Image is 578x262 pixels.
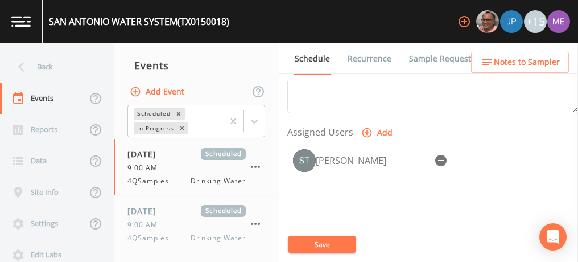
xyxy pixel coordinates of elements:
[288,236,356,253] button: Save
[539,223,567,251] div: Open Intercom Messenger
[494,55,560,69] span: Notes to Sampler
[547,10,570,33] img: d4d65db7c401dd99d63b7ad86343d265
[114,139,279,196] a: [DATE]Scheduled9:00 AM4QSamplesDrinking Water
[127,205,164,217] span: [DATE]
[287,125,353,139] label: Assigned Users
[293,75,320,107] a: Forms
[114,196,279,253] a: [DATE]Scheduled9:00 AM4QSamplesDrinking Water
[476,10,499,33] div: Mike Franklin
[316,154,430,167] div: [PERSON_NAME]
[499,10,523,33] div: Joshua gere Paul
[11,16,31,27] img: logo
[176,122,188,134] div: Remove In Progress
[201,205,246,217] span: Scheduled
[500,10,523,33] img: 41241ef155101aa6d92a04480b0d0000
[293,43,332,75] a: Schedule
[201,148,246,160] span: Scheduled
[127,233,176,243] span: 4QSamples
[471,52,569,73] button: Notes to Sampler
[293,149,316,172] img: c0670e89e469b6405363224a5fca805c
[127,148,164,160] span: [DATE]
[127,163,164,173] span: 9:00 AM
[127,176,176,186] span: 4QSamples
[191,176,246,186] span: Drinking Water
[134,122,176,134] div: In Progress
[172,108,185,120] div: Remove Scheduled
[491,43,539,75] a: COC Details
[524,10,547,33] div: +15
[476,10,499,33] img: e2d790fa78825a4bb76dcb6ab311d44c
[191,233,246,243] span: Drinking Water
[127,81,189,103] button: Add Event
[127,220,164,230] span: 9:00 AM
[346,43,393,75] a: Recurrence
[114,51,279,80] div: Events
[407,43,477,75] a: Sample Requests
[49,15,229,28] div: SAN ANTONIO WATER SYSTEM (TX0150018)
[359,122,397,144] button: Add
[134,108,172,120] div: Scheduled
